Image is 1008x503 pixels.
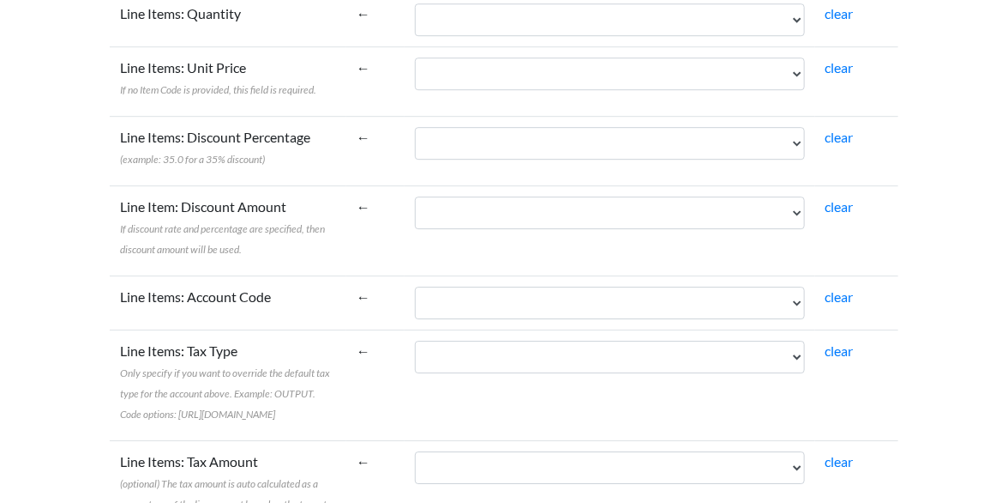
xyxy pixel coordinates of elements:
span: If discount rate and percentage are specified, then discount amount will be used. [120,222,325,256]
td: ← [346,46,405,116]
label: Line Items: Account Code [120,287,271,307]
td: ← [346,330,405,440]
td: ← [346,116,405,185]
a: clear [825,342,854,359]
label: Line Items: Quantity [120,3,241,24]
label: Line Items: Unit Price [120,58,316,99]
a: clear [825,5,854,21]
label: Line Items: Tax Type [120,341,336,423]
a: clear [825,453,854,470]
span: (example: 35.0 for a 35% discount) [120,153,265,166]
a: clear [825,129,854,145]
td: ← [346,185,405,276]
a: clear [825,59,854,76]
label: Line Items: Discount Percentage [120,127,310,168]
iframe: Drift Widget Chat Controller [922,417,987,482]
span: Only specify if you want to override the default tax type for the account above. Example: OUTPUT.... [120,367,330,421]
td: ← [346,276,405,330]
a: clear [825,288,854,305]
label: Line Item: Discount Amount [120,197,336,258]
a: clear [825,198,854,215]
span: If no Item Code is provided, this field is required. [120,83,316,96]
